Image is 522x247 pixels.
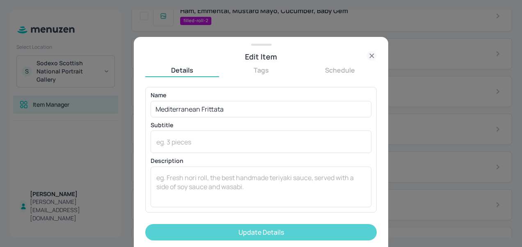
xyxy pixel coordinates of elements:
p: Description [151,158,371,164]
p: Name [151,92,371,98]
button: Details [145,66,219,75]
input: eg. Chicken Teriyaki Sushi Roll [151,101,371,117]
button: Update Details [145,224,377,240]
button: Schedule [303,66,377,75]
div: Edit Item [145,51,377,62]
button: Tags [224,66,298,75]
p: Subtitle [151,122,371,128]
